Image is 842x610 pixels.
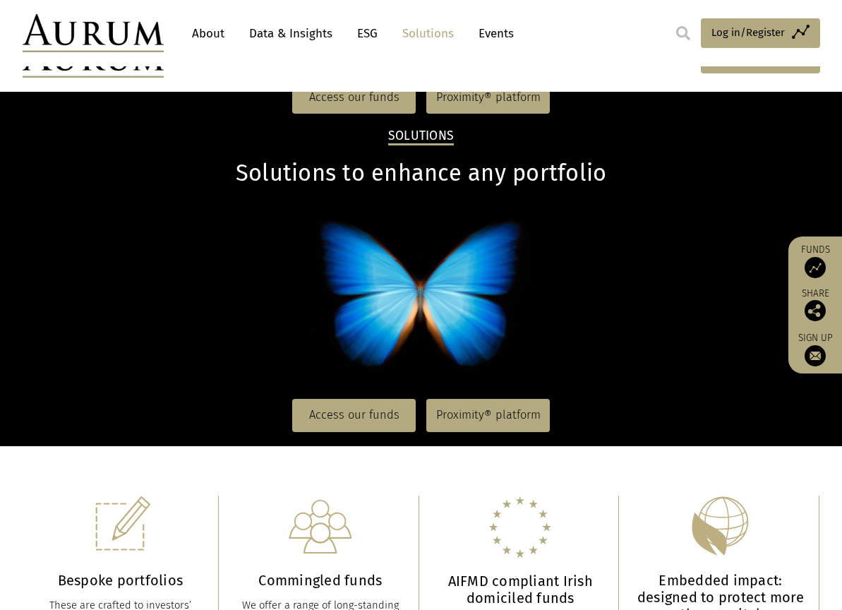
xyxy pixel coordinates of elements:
[805,257,826,278] img: Access Funds
[292,81,416,114] a: Access our funds
[471,20,514,47] a: Events
[426,399,550,431] a: Proximity® platform
[350,20,385,47] a: ESG
[37,572,205,589] h3: Bespoke portfolios
[795,332,835,366] a: Sign up
[23,160,820,187] h1: Solutions to enhance any portfolio
[795,289,835,321] div: Share
[236,572,404,589] h3: Commingled funds
[437,573,605,606] h3: AIFMD compliant Irish domiciled funds
[676,26,690,40] img: search.svg
[388,128,454,145] h2: Solutions
[711,24,785,41] span: Log in/Register
[242,20,339,47] a: Data & Insights
[701,18,820,48] a: Log in/Register
[23,14,164,52] img: Aurum
[795,244,835,278] a: Funds
[185,20,231,47] a: About
[395,20,461,47] a: Solutions
[805,345,826,366] img: Sign up to our newsletter
[426,81,550,114] a: Proximity® platform
[805,300,826,321] img: Share this post
[292,399,416,431] a: Access our funds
